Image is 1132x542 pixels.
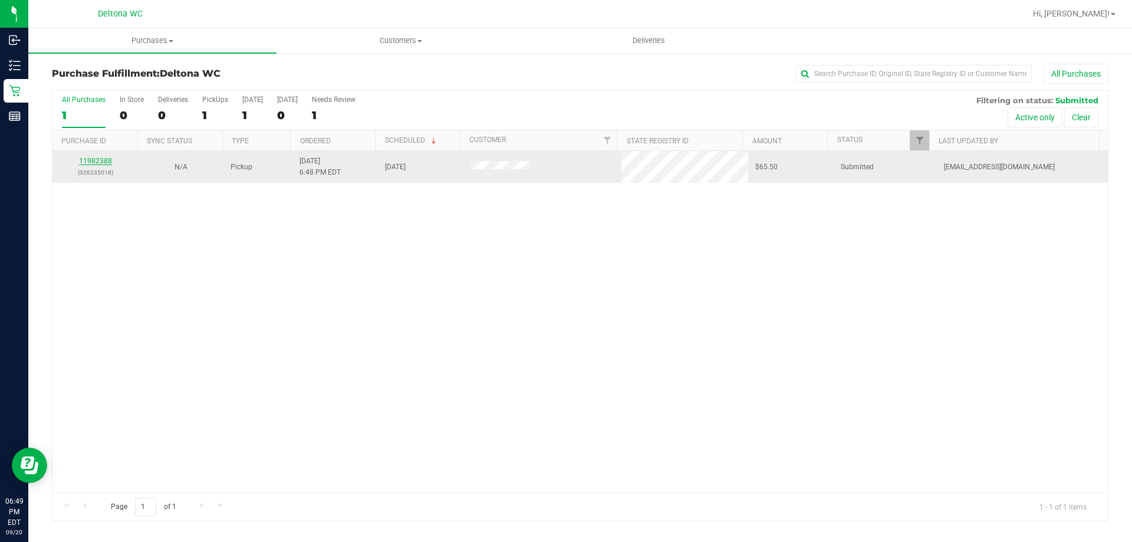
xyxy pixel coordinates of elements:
[277,28,525,53] a: Customers
[52,68,404,79] h3: Purchase Fulfillment:
[469,136,506,144] a: Customer
[28,35,277,46] span: Purchases
[61,137,106,145] a: Purchase ID
[1064,107,1098,127] button: Clear
[385,136,439,144] a: Scheduled
[9,85,21,97] inline-svg: Retail
[1055,96,1098,105] span: Submitted
[300,156,341,178] span: [DATE] 6:48 PM EDT
[9,34,21,46] inline-svg: Inbound
[976,96,1053,105] span: Filtering on status:
[1030,498,1096,515] span: 1 - 1 of 1 items
[939,137,998,145] a: Last Updated By
[300,137,331,145] a: Ordered
[1044,64,1108,84] button: All Purchases
[277,109,298,122] div: 0
[1033,9,1110,18] span: Hi, [PERSON_NAME]!
[9,60,21,71] inline-svg: Inventory
[62,109,106,122] div: 1
[841,162,874,173] span: Submitted
[231,162,252,173] span: Pickup
[312,96,356,104] div: Needs Review
[242,109,263,122] div: 1
[525,28,773,53] a: Deliveries
[597,130,617,150] a: Filter
[158,96,188,104] div: Deliveries
[175,163,187,171] span: Not Applicable
[158,109,188,122] div: 0
[232,137,249,145] a: Type
[837,136,863,144] a: Status
[101,498,186,516] span: Page of 1
[202,109,228,122] div: 1
[242,96,263,104] div: [DATE]
[1008,107,1062,127] button: Active only
[79,157,112,165] a: 11982388
[202,96,228,104] div: PickUps
[60,167,131,178] p: (326235018)
[98,9,143,19] span: Deltona WC
[160,68,221,79] span: Deltona WC
[277,35,524,46] span: Customers
[175,162,187,173] button: N/A
[12,448,47,483] iframe: Resource center
[120,96,144,104] div: In Store
[147,137,192,145] a: Sync Status
[312,109,356,122] div: 1
[277,96,298,104] div: [DATE]
[752,137,782,145] a: Amount
[755,162,778,173] span: $65.50
[910,130,929,150] a: Filter
[385,162,406,173] span: [DATE]
[617,35,681,46] span: Deliveries
[135,498,156,516] input: 1
[120,109,144,122] div: 0
[5,496,23,528] p: 06:49 PM EDT
[944,162,1055,173] span: [EMAIL_ADDRESS][DOMAIN_NAME]
[28,28,277,53] a: Purchases
[62,96,106,104] div: All Purchases
[5,528,23,537] p: 09/20
[796,65,1032,83] input: Search Purchase ID, Original ID, State Registry ID or Customer Name...
[9,110,21,122] inline-svg: Reports
[627,137,689,145] a: State Registry ID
